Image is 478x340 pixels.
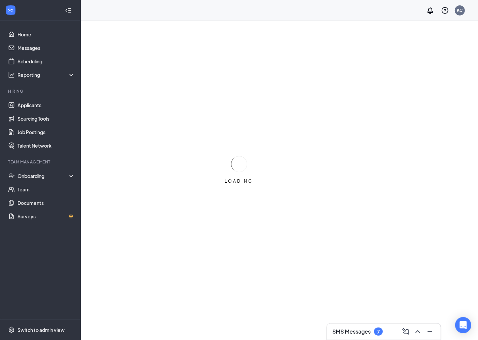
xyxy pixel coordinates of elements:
[17,41,75,55] a: Messages
[400,326,411,337] button: ComposeMessage
[65,7,72,14] svg: Collapse
[222,178,256,184] div: LOADING
[17,139,75,152] a: Talent Network
[17,327,65,333] div: Switch to admin view
[17,71,75,78] div: Reporting
[17,98,75,112] a: Applicants
[17,112,75,125] a: Sourcing Tools
[455,317,471,333] div: Open Intercom Messenger
[402,328,410,336] svg: ComposeMessage
[17,210,75,223] a: SurveysCrown
[332,328,371,335] h3: SMS Messages
[8,327,15,333] svg: Settings
[457,7,463,13] div: KC
[441,6,449,14] svg: QuestionInfo
[425,326,435,337] button: Minimize
[17,28,75,41] a: Home
[17,173,69,179] div: Onboarding
[8,71,15,78] svg: Analysis
[412,326,423,337] button: ChevronUp
[414,328,422,336] svg: ChevronUp
[7,7,14,13] svg: WorkstreamLogo
[426,328,434,336] svg: Minimize
[17,196,75,210] a: Documents
[377,329,380,335] div: 7
[17,55,75,68] a: Scheduling
[426,6,434,14] svg: Notifications
[8,88,74,94] div: Hiring
[17,183,75,196] a: Team
[8,173,15,179] svg: UserCheck
[17,125,75,139] a: Job Postings
[8,159,74,165] div: Team Management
